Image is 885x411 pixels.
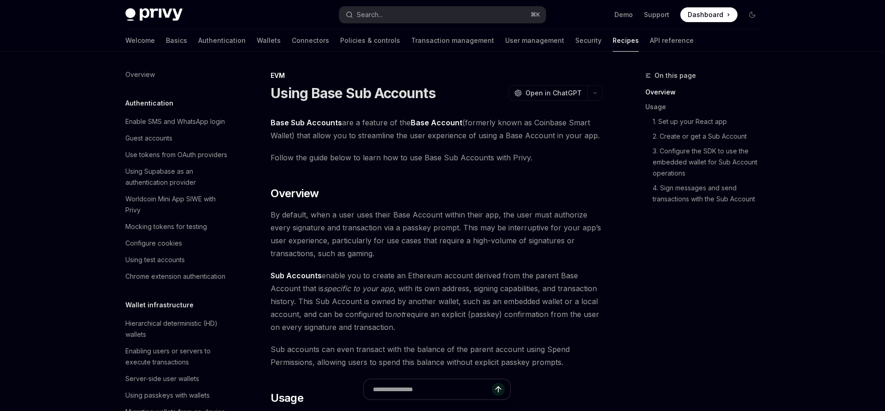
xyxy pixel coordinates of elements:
span: Overview [271,186,319,201]
a: Base Account [411,118,462,128]
a: Sub Accounts [271,271,322,281]
div: Use tokens from OAuth providers [125,149,227,160]
span: On this page [655,70,696,81]
span: Follow the guide below to learn how to use Base Sub Accounts with Privy. [271,151,603,164]
div: Mocking tokens for testing [125,221,207,232]
a: 1. Set up your React app [645,114,767,129]
a: Usage [645,100,767,114]
button: Open search [339,6,546,23]
span: Dashboard [688,10,723,19]
a: Transaction management [411,29,494,52]
a: Use tokens from OAuth providers [118,147,236,163]
a: Configure cookies [118,235,236,252]
span: By default, when a user uses their Base Account within their app, the user must authorize every s... [271,208,603,260]
a: 3. Configure the SDK to use the embedded wallet for Sub Account operations [645,144,767,181]
a: Guest accounts [118,130,236,147]
div: Configure cookies [125,238,182,249]
img: dark logo [125,8,183,21]
a: Security [575,29,602,52]
span: enable you to create an Ethereum account derived from the parent Base Account that is , with its ... [271,269,603,334]
a: Connectors [292,29,329,52]
span: are a feature of the (formerly known as Coinbase Smart Wallet) that allow you to streamline the u... [271,116,603,142]
span: ⌘ K [531,11,540,18]
div: Chrome extension authentication [125,271,225,282]
a: Overview [645,85,767,100]
h5: Wallet infrastructure [125,299,194,311]
a: Base Sub Accounts [271,118,342,128]
a: Demo [614,10,633,19]
a: Using passkeys with wallets [118,387,236,404]
a: Support [644,10,669,19]
a: Hierarchical deterministic (HD) wallets [118,315,236,343]
div: Enable SMS and WhatsApp login [125,116,225,127]
div: Worldcoin Mini App SIWE with Privy [125,194,230,216]
em: specific to your app [324,284,394,293]
h1: Using Base Sub Accounts [271,85,436,101]
div: Overview [125,69,155,80]
span: Open in ChatGPT [525,88,582,98]
a: Using Supabase as an authentication provider [118,163,236,191]
div: Server-side user wallets [125,373,199,384]
em: not [392,310,403,319]
a: Server-side user wallets [118,370,236,387]
a: Wallets [257,29,281,52]
input: Ask a question... [373,379,492,399]
button: Toggle dark mode [745,7,760,22]
a: Enable SMS and WhatsApp login [118,113,236,130]
a: Enabling users or servers to execute transactions [118,343,236,370]
a: Mocking tokens for testing [118,218,236,235]
a: 2. Create or get a Sub Account [645,129,767,144]
div: EVM [271,71,603,80]
div: Using test accounts [125,254,185,265]
a: Authentication [198,29,246,52]
span: Sub accounts can even transact with the balance of the parent account using Spend Permissions, al... [271,343,603,369]
div: Enabling users or servers to execute transactions [125,346,230,368]
a: Recipes [613,29,639,52]
a: Welcome [125,29,155,52]
button: Open in ChatGPT [508,85,587,101]
div: Using Supabase as an authentication provider [125,166,230,188]
a: Using test accounts [118,252,236,268]
button: Send message [492,383,505,396]
div: Using passkeys with wallets [125,390,210,401]
a: API reference [650,29,694,52]
a: 4. Sign messages and send transactions with the Sub Account [645,181,767,206]
div: Hierarchical deterministic (HD) wallets [125,318,230,340]
a: Overview [118,66,236,83]
h5: Authentication [125,98,173,109]
a: Chrome extension authentication [118,268,236,285]
a: Dashboard [680,7,737,22]
a: User management [505,29,564,52]
a: Basics [166,29,187,52]
div: Guest accounts [125,133,172,144]
a: Worldcoin Mini App SIWE with Privy [118,191,236,218]
a: Policies & controls [340,29,400,52]
div: Search... [357,9,383,20]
